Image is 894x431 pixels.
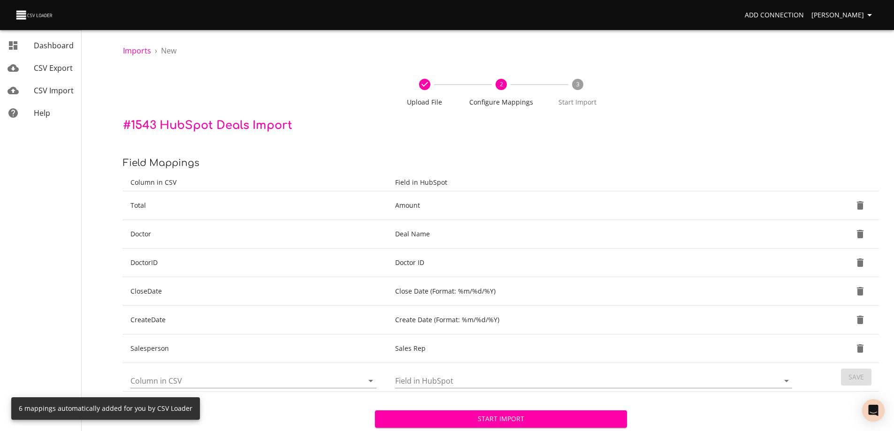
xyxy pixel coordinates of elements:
[123,119,292,132] span: # 1543 HubSpot Deals Import
[466,98,535,107] span: Configure Mappings
[862,399,885,422] div: Open Intercom Messenger
[388,174,803,191] th: Field in HubSpot
[849,194,871,217] button: Delete
[123,277,388,306] td: CloseDate
[390,98,459,107] span: Upload File
[123,191,388,220] td: Total
[849,309,871,331] button: Delete
[364,374,377,387] button: Open
[780,374,793,387] button: Open
[375,410,627,428] button: Start Import
[34,63,73,73] span: CSV Export
[123,174,388,191] th: Column in CSV
[19,400,192,417] div: 6 mappings automatically added for you by CSV Loader
[388,334,803,363] td: Sales Rep
[123,45,151,56] a: Imports
[34,85,74,96] span: CSV Import
[15,8,54,22] img: CSV Loader
[155,45,157,56] li: ›
[34,108,50,118] span: Help
[576,80,579,88] text: 3
[388,191,803,220] td: Amount
[382,413,619,425] span: Start Import
[123,220,388,249] td: Doctor
[123,334,388,363] td: Salesperson
[161,45,176,56] p: New
[388,249,803,277] td: Doctor ID
[388,306,803,334] td: Create Date (Format: %m/%d/%Y)
[745,9,804,21] span: Add Connection
[499,80,503,88] text: 2
[811,9,875,21] span: [PERSON_NAME]
[849,337,871,360] button: Delete
[123,249,388,277] td: DoctorID
[123,158,199,168] span: Field Mappings
[388,277,803,306] td: Close Date (Format: %m/%d/%Y)
[808,7,879,24] button: [PERSON_NAME]
[849,251,871,274] button: Delete
[123,306,388,334] td: CreateDate
[849,223,871,245] button: Delete
[543,98,612,107] span: Start Import
[741,7,808,24] a: Add Connection
[849,280,871,302] button: Delete
[388,220,803,249] td: Deal Name
[34,40,74,51] span: Dashboard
